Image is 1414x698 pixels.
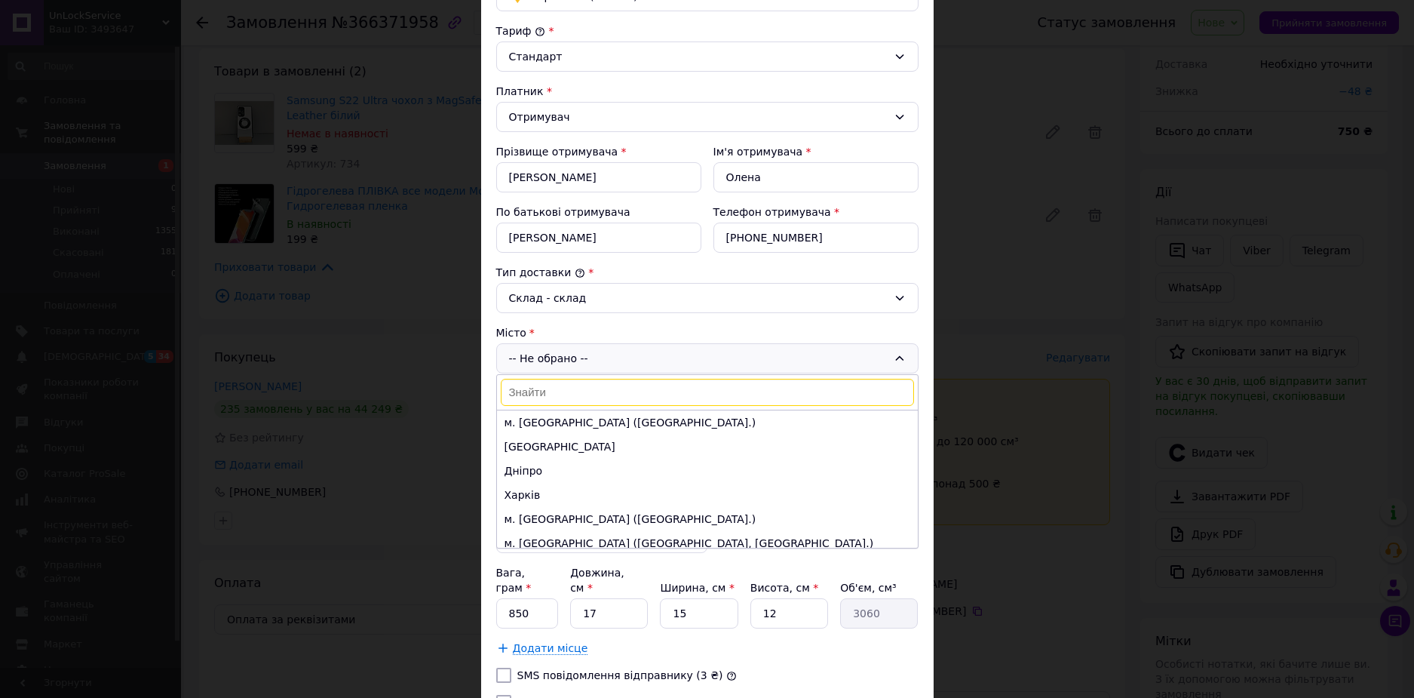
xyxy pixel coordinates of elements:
[713,223,919,253] input: +380
[750,582,818,594] label: Висота, см
[496,146,618,158] label: Прізвище отримувача
[497,507,918,531] li: м. [GEOGRAPHIC_DATA] ([GEOGRAPHIC_DATA].)
[497,531,918,555] li: м. [GEOGRAPHIC_DATA] ([GEOGRAPHIC_DATA], [GEOGRAPHIC_DATA].)
[570,567,624,594] label: Довжина, см
[496,567,532,594] label: Вага, грам
[496,325,919,340] div: Місто
[660,582,734,594] label: Ширина, см
[496,343,919,374] div: -- Не обрано --
[840,580,918,595] div: Об'єм, см³
[509,48,888,65] div: Стандарт
[713,146,803,158] label: Ім'я отримувача
[513,642,588,655] span: Додати місце
[497,483,918,507] li: Харків
[713,206,831,218] label: Телефон отримувача
[517,669,723,681] label: SMS повідомлення відправнику (3 ₴)
[509,109,888,125] div: Отримувач
[496,23,919,38] div: Тариф
[496,206,630,218] label: По батькові отримувача
[501,379,914,406] input: Знайти
[509,290,888,306] div: Склад - склад
[496,265,919,280] div: Тип доставки
[497,410,918,435] li: м. [GEOGRAPHIC_DATA] ([GEOGRAPHIC_DATA].)
[497,459,918,483] li: Дніпро
[496,84,919,99] div: Платник
[497,435,918,459] li: [GEOGRAPHIC_DATA]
